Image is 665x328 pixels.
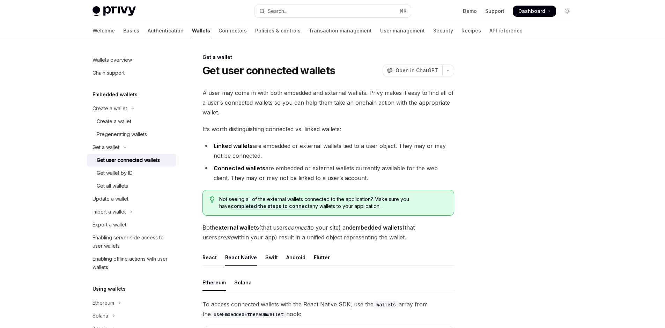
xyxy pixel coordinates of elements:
[286,249,305,266] div: Android
[352,224,402,231] strong: embedded wallets
[255,22,301,39] a: Policies & controls
[489,22,523,39] a: API reference
[87,310,176,322] button: Toggle Solana section
[288,224,309,231] em: connect
[217,234,234,241] em: create
[97,182,128,190] div: Get all wallets
[461,22,481,39] a: Recipes
[202,249,217,266] div: React
[93,143,119,151] div: Get a wallet
[396,67,438,74] span: Open in ChatGPT
[93,69,125,77] div: Chain support
[97,156,160,164] div: Get user connected wallets
[93,195,128,203] div: Update a wallet
[93,56,132,64] div: Wallets overview
[399,8,407,14] span: ⌘ K
[383,65,442,76] button: Open in ChatGPT
[87,102,176,115] button: Toggle Create a wallet section
[309,22,372,39] a: Transaction management
[215,224,259,231] strong: external wallets
[87,297,176,309] button: Toggle Ethereum section
[202,274,226,291] div: Ethereum
[225,249,257,266] div: React Native
[202,163,454,183] li: are embedded or external wallets currently available for the web client. They may or may not be l...
[202,54,454,61] div: Get a wallet
[87,193,176,205] a: Update a wallet
[254,5,411,17] button: Open search
[202,299,454,319] span: To access connected wallets with the React Native SDK, use the array from the hook:
[231,203,310,209] a: completed the steps to connect
[93,221,126,229] div: Export a wallet
[93,104,127,113] div: Create a wallet
[214,142,253,149] strong: Linked wallets
[93,312,108,320] div: Solana
[210,196,215,203] svg: Tip
[202,124,454,134] span: It’s worth distinguishing connected vs. linked wallets:
[202,223,454,242] span: Both (that users to your site) and (that users within your app) result in a unified object repres...
[123,22,139,39] a: Basics
[202,88,454,117] span: A user may come in with both embedded and external wallets. Privy makes it easy to find all of a ...
[265,249,278,266] div: Swift
[518,8,545,15] span: Dashboard
[93,6,136,16] img: light logo
[202,64,335,77] h1: Get user connected wallets
[485,8,504,15] a: Support
[97,130,147,139] div: Pregenerating wallets
[87,218,176,231] a: Export a wallet
[314,249,330,266] div: Flutter
[234,274,252,291] div: Solana
[97,169,133,177] div: Get wallet by ID
[87,231,176,252] a: Enabling server-side access to user wallets
[148,22,184,39] a: Authentication
[87,253,176,274] a: Enabling offline actions with user wallets
[93,285,126,293] h5: Using wallets
[214,165,265,172] strong: Connected wallets
[87,115,176,128] a: Create a wallet
[87,167,176,179] a: Get wallet by ID
[93,255,172,271] div: Enabling offline actions with user wallets
[562,6,573,17] button: Toggle dark mode
[87,141,176,154] button: Toggle Get a wallet section
[374,301,399,308] code: wallets
[219,196,446,210] span: Not seeing all of the external wallets connected to the application? Make sure you have any walle...
[219,22,247,39] a: Connectors
[87,128,176,141] a: Pregenerating wallets
[87,67,176,79] a: Chain support
[268,7,287,15] div: Search...
[93,90,138,99] h5: Embedded wallets
[463,8,477,15] a: Demo
[93,208,126,216] div: Import a wallet
[97,117,131,126] div: Create a wallet
[513,6,556,17] a: Dashboard
[93,22,115,39] a: Welcome
[87,206,176,218] button: Toggle Import a wallet section
[93,233,172,250] div: Enabling server-side access to user wallets
[87,54,176,66] a: Wallets overview
[87,180,176,192] a: Get all wallets
[93,299,114,307] div: Ethereum
[433,22,453,39] a: Security
[380,22,425,39] a: User management
[192,22,210,39] a: Wallets
[202,141,454,161] li: are embedded or external wallets tied to a user object. They may or may not be connected.
[87,154,176,166] a: Get user connected wallets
